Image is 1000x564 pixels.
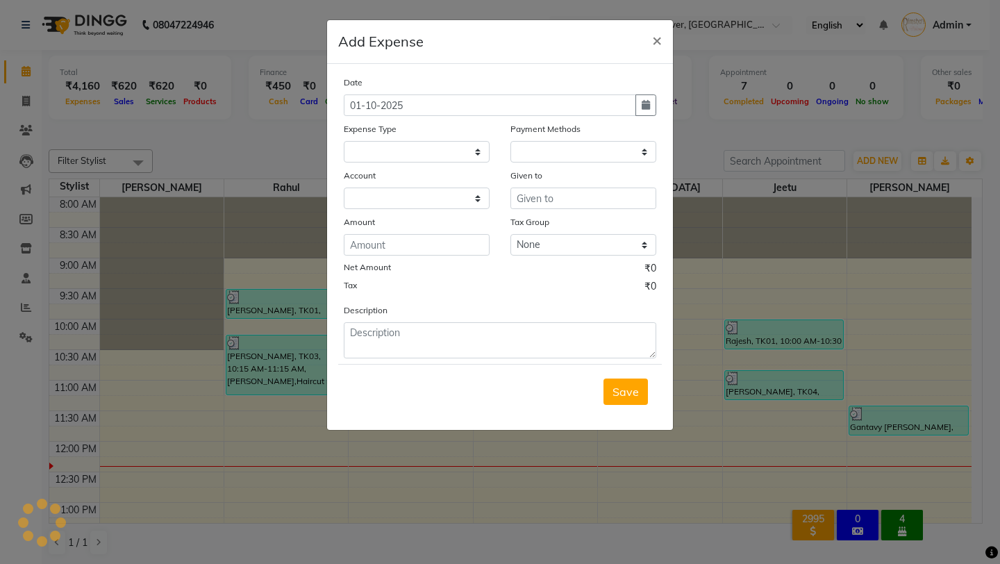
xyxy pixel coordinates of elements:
[344,216,375,229] label: Amount
[644,261,656,279] span: ₹0
[338,31,424,52] h5: Add Expense
[510,169,542,182] label: Given to
[510,188,656,209] input: Given to
[644,279,656,297] span: ₹0
[344,261,391,274] label: Net Amount
[344,169,376,182] label: Account
[510,123,581,135] label: Payment Methods
[652,29,662,50] span: ×
[344,304,387,317] label: Description
[344,279,357,292] label: Tax
[344,76,362,89] label: Date
[641,20,673,59] button: Close
[510,216,549,229] label: Tax Group
[344,123,397,135] label: Expense Type
[344,234,490,256] input: Amount
[612,385,639,399] span: Save
[603,379,648,405] button: Save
